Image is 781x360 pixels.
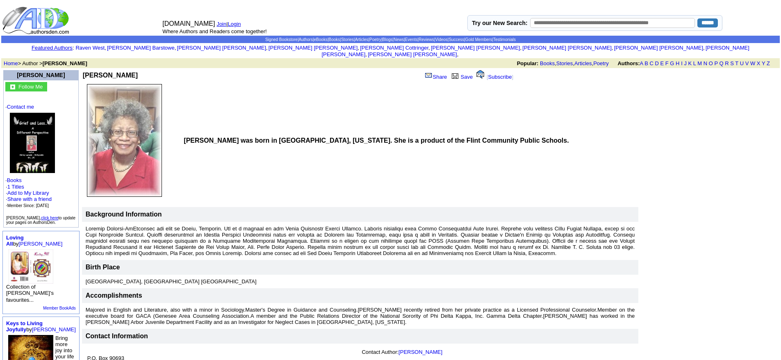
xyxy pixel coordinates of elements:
[362,349,442,355] font: Contact Author:
[18,241,62,247] a: [PERSON_NAME]
[670,60,674,66] a: G
[540,60,555,66] a: Books
[735,60,738,66] a: T
[6,190,52,208] font: · · ·
[431,45,520,51] a: [PERSON_NAME] [PERSON_NAME]
[745,60,749,66] a: V
[676,60,679,66] a: H
[517,60,539,66] b: Popular:
[4,60,18,66] a: Home
[398,349,442,355] a: [PERSON_NAME]
[614,45,703,51] a: [PERSON_NAME] [PERSON_NAME]
[32,45,74,51] font: :
[684,60,687,66] a: J
[574,60,592,66] a: Articles
[86,292,142,299] font: Accomplishments
[451,72,460,79] img: library.gif
[8,249,53,284] img: 33598.jpg
[6,216,75,225] font: [PERSON_NAME], to update your pages on AuthorsDen.
[762,60,765,66] a: Y
[10,84,15,89] img: gc.jpg
[268,46,269,50] font: i
[6,320,76,333] font: by
[725,60,729,66] a: R
[86,264,120,271] font: Birth Place
[6,235,62,247] font: by
[10,113,55,173] img: 74018.jpg
[329,37,340,42] a: Books
[7,190,49,196] a: Add to My Library
[424,74,447,80] a: Share
[665,60,669,66] a: F
[719,60,723,66] a: Q
[644,60,648,66] a: B
[693,60,696,66] a: L
[681,60,683,66] a: I
[216,21,226,27] a: Join
[383,37,393,42] a: Blogs
[430,46,431,50] font: i
[7,177,22,183] a: Books
[465,37,492,42] a: Gold Members
[87,84,162,197] img: 196999.jpg
[517,60,777,66] font: , , ,
[86,211,162,218] b: Background Information
[184,137,569,144] b: [PERSON_NAME] was born in [GEOGRAPHIC_DATA], [US_STATE]. She is a product of the Flint Community ...
[75,45,105,51] a: Raven West
[757,60,761,66] a: X
[18,83,43,90] a: Follow Me
[43,306,75,310] a: Member BookAds
[341,37,354,42] a: Stories
[226,21,244,27] font: |
[488,74,512,80] a: Subscribe
[522,45,611,51] a: [PERSON_NAME] [PERSON_NAME]
[449,37,464,42] a: Success
[355,37,369,42] a: Articles
[2,6,71,35] img: logo_ad.gif
[7,203,49,208] font: Member Since: [DATE]
[709,60,713,66] a: O
[613,46,614,50] font: i
[265,37,516,42] span: | | | | | | | | | | | | | |
[43,60,87,66] b: [PERSON_NAME]
[18,84,43,90] font: Follow Me
[107,45,175,51] a: [PERSON_NAME] Barstowe
[493,37,516,42] a: Testimonials
[162,28,266,34] font: Where Authors and Readers come together!
[6,184,52,208] font: ·
[32,45,73,51] a: Featured Authors
[405,37,418,42] a: Events
[368,51,457,57] a: [PERSON_NAME] [PERSON_NAME]
[17,72,65,78] a: [PERSON_NAME]
[5,104,77,209] font: · ·
[556,60,573,66] a: Stories
[321,45,749,57] a: [PERSON_NAME] [PERSON_NAME]
[7,184,24,190] a: 1 Titles
[162,20,215,27] font: [DOMAIN_NAME]
[750,60,755,66] a: W
[655,60,658,66] a: D
[106,46,107,50] font: i
[705,46,706,50] font: i
[75,45,749,57] font: , , , , , , , , , ,
[688,60,692,66] a: K
[6,235,24,247] a: Loving All
[367,52,368,57] font: i
[649,60,653,66] a: C
[177,45,266,51] a: [PERSON_NAME] [PERSON_NAME]
[360,45,428,51] a: [PERSON_NAME] Cottringer
[86,278,257,285] font: [GEOGRAPHIC_DATA], [GEOGRAPHIC_DATA] [GEOGRAPHIC_DATA]
[314,37,328,42] a: eBooks
[6,320,43,333] a: Keys to Living Joyfully
[86,333,148,339] font: Contact Information
[32,326,76,333] a: [PERSON_NAME]
[640,60,643,66] a: A
[394,37,404,42] a: News
[697,60,702,66] a: M
[593,60,609,66] a: Poetry
[86,307,635,325] font: Majored in English and Literature, also with a minor in Sociology.Master's Degree in Guidance and...
[714,60,717,66] a: P
[704,60,707,66] a: N
[269,45,357,51] a: [PERSON_NAME] [PERSON_NAME]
